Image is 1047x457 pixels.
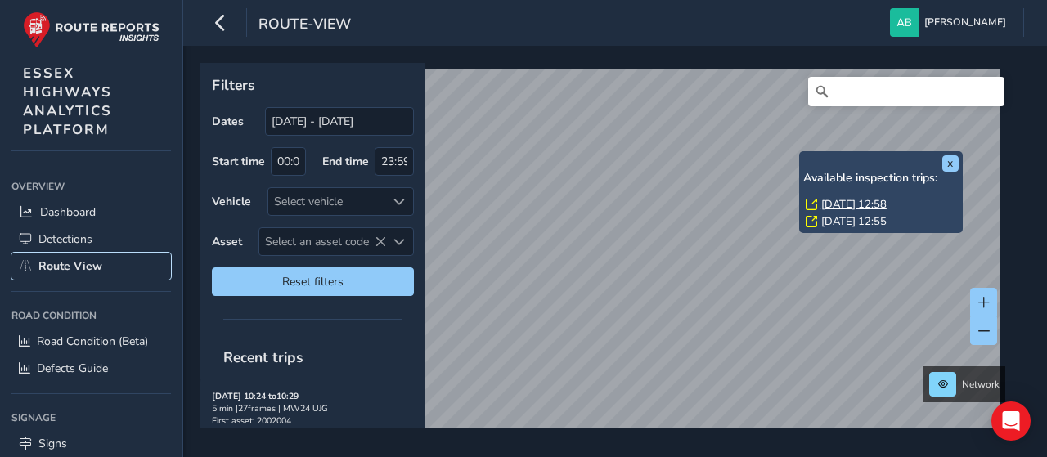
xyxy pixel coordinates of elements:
span: Signs [38,436,67,451]
span: Network [962,378,1000,391]
span: route-view [258,14,351,37]
label: Vehicle [212,194,251,209]
a: Route View [11,253,171,280]
div: Signage [11,405,171,430]
div: Select vehicle [268,188,386,215]
span: Dashboard [40,204,96,220]
div: Open Intercom Messenger [991,401,1031,441]
button: Reset filters [212,267,414,296]
span: Route View [38,258,102,274]
a: Signs [11,430,171,457]
span: Recent trips [212,336,315,379]
label: Start time [212,154,265,169]
a: Dashboard [11,199,171,226]
h6: Available inspection trips: [803,172,959,186]
div: Select an asset code [386,228,413,255]
img: rr logo [23,11,160,48]
span: Reset filters [224,274,402,289]
span: Road Condition (Beta) [37,334,148,349]
a: [DATE] 12:55 [821,214,887,229]
span: Defects Guide [37,361,108,376]
span: Detections [38,231,92,247]
a: [DATE] 12:58 [821,197,887,212]
span: [PERSON_NAME] [924,8,1006,37]
canvas: Map [206,69,1000,447]
label: Dates [212,114,244,129]
div: Road Condition [11,303,171,328]
p: Filters [212,74,414,96]
strong: [DATE] 10:24 to 10:29 [212,390,299,402]
a: Defects Guide [11,355,171,382]
label: End time [322,154,369,169]
div: Overview [11,174,171,199]
input: Search [808,77,1004,106]
img: diamond-layout [890,8,919,37]
a: Road Condition (Beta) [11,328,171,355]
button: [PERSON_NAME] [890,8,1012,37]
a: Detections [11,226,171,253]
label: Asset [212,234,242,249]
span: First asset: 2002004 [212,414,291,427]
span: Select an asset code [259,228,386,255]
div: 5 min | 27 frames | MW24 UJG [212,402,414,414]
span: ESSEX HIGHWAYS ANALYTICS PLATFORM [23,64,112,139]
button: x [942,155,959,172]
